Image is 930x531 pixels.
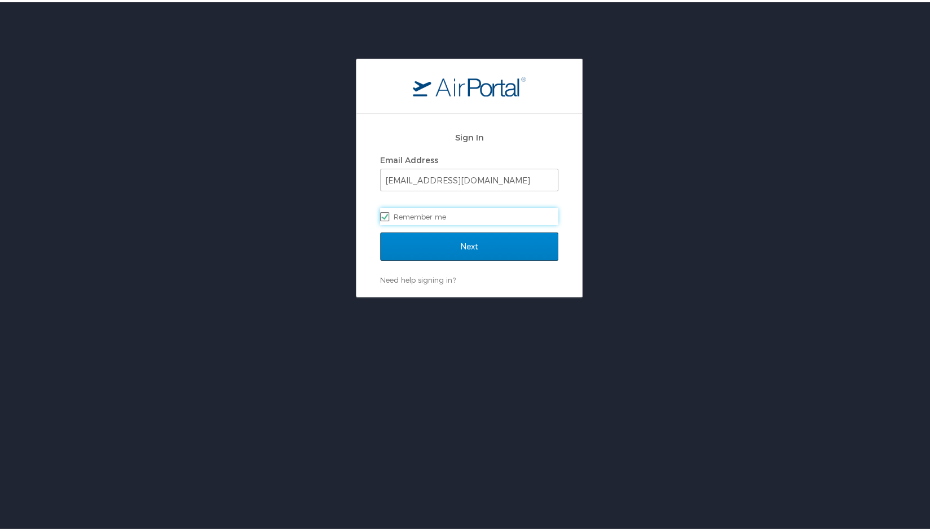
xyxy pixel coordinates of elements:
[380,129,558,142] h2: Sign In
[380,206,558,223] label: Remember me
[380,230,558,258] input: Next
[413,74,526,94] img: logo
[380,273,456,282] a: Need help signing in?
[380,153,438,163] label: Email Address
